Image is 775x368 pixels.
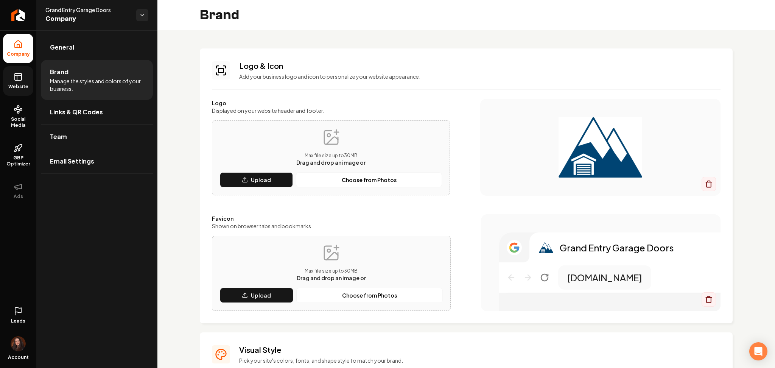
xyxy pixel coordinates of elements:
[296,288,443,303] button: Choose from Photos
[3,155,33,167] span: GBP Optimizer
[50,132,67,141] span: Team
[220,288,293,303] button: Upload
[296,159,366,166] span: Drag and drop an image or
[11,333,26,351] button: Open user button
[296,153,366,159] p: Max file size up to 30 MB
[41,100,153,124] a: Links & QR Codes
[41,125,153,149] a: Team
[251,292,271,299] p: Upload
[3,137,33,173] a: GBP Optimizer
[4,51,33,57] span: Company
[8,354,29,360] span: Account
[41,35,153,59] a: General
[11,9,25,21] img: Rebolt Logo
[11,193,26,200] span: Ads
[567,271,642,284] p: [DOMAIN_NAME]
[200,8,239,23] h2: Brand
[560,242,674,254] p: Grand Entry Garage Doors
[3,116,33,128] span: Social Media
[11,336,26,351] img: Delfina Cavallaro
[212,222,451,230] label: Shown on browser tabs and bookmarks.
[749,342,767,360] div: Abrir Intercom Messenger
[212,107,450,114] label: Displayed on your website header and footer.
[50,157,94,166] span: Email Settings
[212,215,451,222] label: Favicon
[212,99,450,107] label: Logo
[251,176,271,184] p: Upload
[50,43,74,52] span: General
[3,176,33,206] button: Ads
[45,6,130,14] span: Grand Entry Garage Doors
[3,99,33,134] a: Social Media
[5,84,31,90] span: Website
[239,357,721,364] p: Pick your site's colors, fonts, and shape style to match your brand.
[3,301,33,330] a: Leads
[41,149,153,173] a: Email Settings
[239,345,721,355] h3: Visual Style
[296,172,442,187] button: Choose from Photos
[50,77,144,92] span: Manage the styles and colors of your business.
[297,268,366,274] p: Max file size up to 30 MB
[50,108,103,117] span: Links & QR Codes
[50,67,68,76] span: Brand
[239,73,721,80] p: Add your business logo and icon to personalize your website appearance.
[220,172,293,187] button: Upload
[11,318,25,324] span: Leads
[342,176,397,184] p: Choose from Photos
[3,66,33,96] a: Website
[239,61,721,71] h3: Logo & Icon
[495,117,705,178] img: Logo
[297,274,366,281] span: Drag and drop an image or
[538,240,554,255] img: Logo
[342,292,397,299] p: Choose from Photos
[45,14,130,24] span: Company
